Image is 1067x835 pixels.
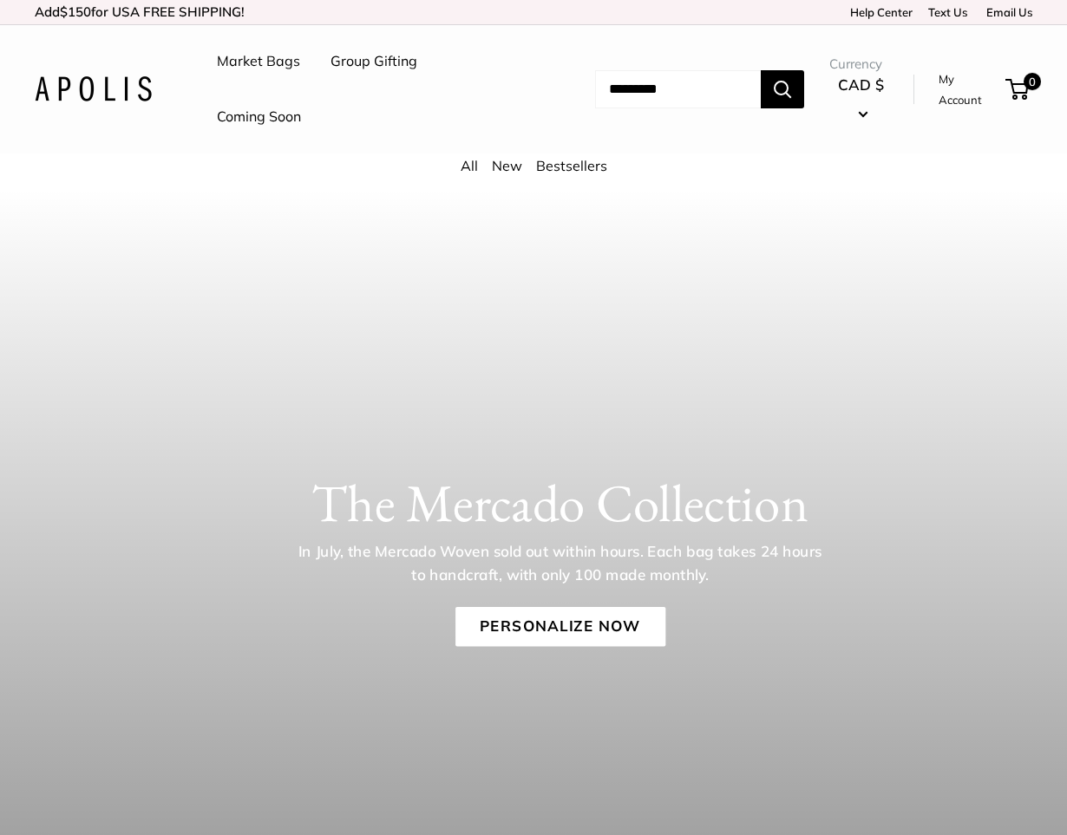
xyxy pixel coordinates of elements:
a: All [461,157,478,174]
p: In July, the Mercado Woven sold out within hours. Each bag takes 24 hours to handcraft, with only... [292,540,828,586]
h1: The Mercado Collection [87,472,1035,534]
img: Apolis [35,76,152,101]
a: 0 [1007,79,1029,100]
a: Bestsellers [536,157,607,174]
a: Personalize Now [455,607,665,647]
a: Group Gifting [331,49,417,75]
button: CAD $ [829,71,893,127]
a: Coming Soon [217,104,301,130]
input: Search... [595,70,761,108]
a: Market Bags [217,49,300,75]
a: My Account [939,68,999,111]
a: New [492,157,522,174]
a: Text Us [928,5,967,19]
a: Help Center [844,5,913,19]
span: Currency [829,52,893,76]
a: Email Us [980,5,1032,19]
span: CAD $ [838,75,884,94]
span: 0 [1024,73,1041,90]
span: $150 [60,3,91,20]
button: Search [761,70,804,108]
